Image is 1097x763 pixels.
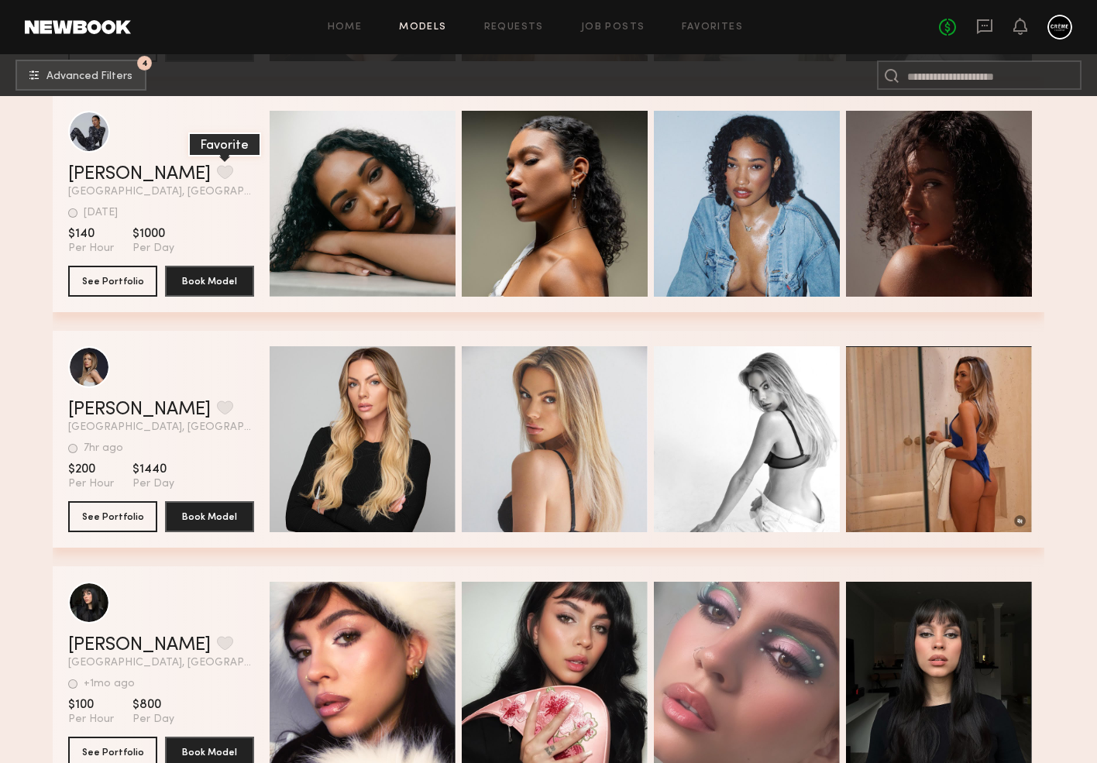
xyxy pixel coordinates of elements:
span: $1440 [132,462,174,477]
span: Per Day [132,477,174,491]
span: $140 [68,226,114,242]
a: Models [399,22,446,33]
span: [GEOGRAPHIC_DATA], [GEOGRAPHIC_DATA] [68,187,254,198]
span: $100 [68,697,114,713]
a: [PERSON_NAME] [68,400,211,419]
button: See Portfolio [68,266,157,297]
span: 4 [142,60,148,67]
a: [PERSON_NAME] [68,165,211,184]
button: 4Advanced Filters [15,60,146,91]
a: Favorites [682,22,743,33]
span: Per Hour [68,477,114,491]
a: Job Posts [581,22,645,33]
span: Per Hour [68,242,114,256]
button: Book Model [165,501,254,532]
span: Per Day [132,242,174,256]
span: $1000 [132,226,174,242]
span: [GEOGRAPHIC_DATA], [GEOGRAPHIC_DATA] [68,422,254,433]
span: Per Hour [68,713,114,727]
span: [GEOGRAPHIC_DATA], [GEOGRAPHIC_DATA] [68,658,254,668]
span: Per Day [132,713,174,727]
div: [DATE] [84,208,118,218]
button: Book Model [165,266,254,297]
button: See Portfolio [68,501,157,532]
span: $800 [132,697,174,713]
a: Requests [484,22,544,33]
a: [PERSON_NAME] [68,636,211,655]
a: Home [328,22,363,33]
div: 7hr ago [84,443,123,454]
div: +1mo ago [84,679,135,689]
span: Advanced Filters [46,71,132,82]
span: $200 [68,462,114,477]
